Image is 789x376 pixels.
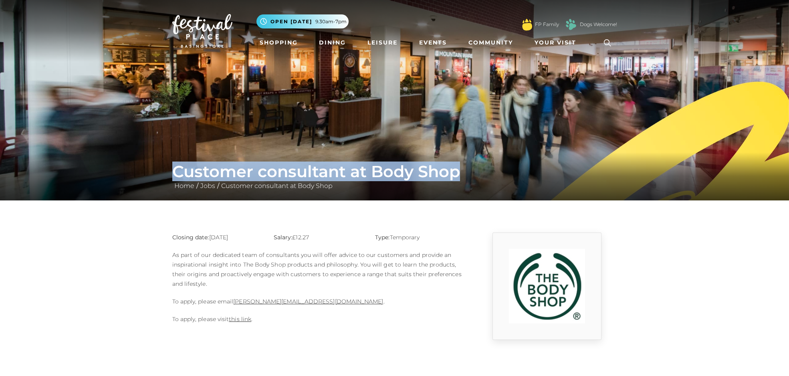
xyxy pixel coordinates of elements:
[315,18,347,25] span: 9.30am-7pm
[375,232,464,242] p: Temporary
[172,14,232,48] img: Festival Place Logo
[172,297,465,306] p: To apply, please email .
[316,35,349,50] a: Dining
[509,249,585,323] img: 9_1554819459_jw5k.png
[256,14,349,28] button: Open [DATE] 9.30am-7pm
[198,182,217,190] a: Jobs
[172,162,617,181] h1: Customer consultant at Body Shop
[270,18,312,25] span: Open [DATE]
[172,234,209,241] strong: Closing date:
[364,35,401,50] a: Leisure
[172,182,196,190] a: Home
[274,234,293,241] strong: Salary:
[256,35,301,50] a: Shopping
[219,182,335,190] a: Customer consultant at Body Shop
[233,298,383,305] a: [PERSON_NAME][EMAIL_ADDRESS][DOMAIN_NAME]
[172,250,465,289] p: As part of our dedicated team of consultants you will offer advice to our customers and provide a...
[580,21,617,28] a: Dogs Welcome!
[166,162,623,191] div: / /
[172,314,465,324] p: To apply, please visit .
[465,35,516,50] a: Community
[274,232,363,242] p: £12.27
[535,38,576,47] span: Your Visit
[375,234,389,241] strong: Type:
[416,35,450,50] a: Events
[531,35,583,50] a: Your Visit
[172,232,262,242] p: [DATE]
[229,315,251,323] a: this link
[535,21,559,28] a: FP Family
